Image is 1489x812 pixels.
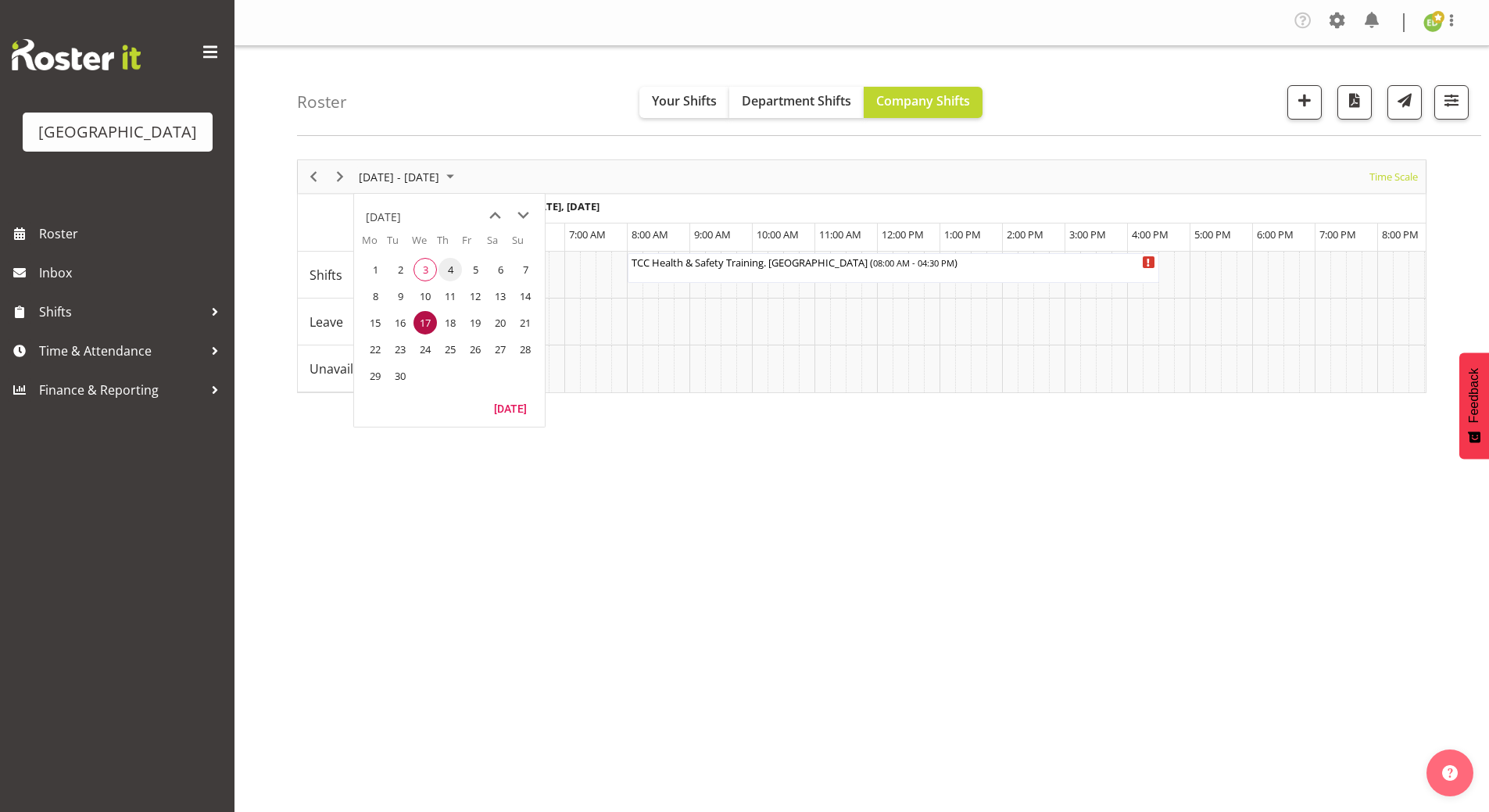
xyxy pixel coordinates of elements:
[297,159,1426,393] div: Timeline Week of September 17, 2025
[1337,85,1372,120] button: Download a PDF of the roster according to the set date range.
[1367,167,1421,187] button: Time Scale
[1467,368,1481,423] span: Feedback
[357,167,441,187] span: [DATE] - [DATE]
[514,258,537,281] span: Sunday, September 7, 2025
[462,233,487,256] th: Fr
[438,338,462,361] span: Thursday, September 25, 2025
[363,338,387,361] span: Monday, September 22, 2025
[514,338,537,361] span: Sunday, September 28, 2025
[819,227,861,241] span: 11:00 AM
[388,311,412,334] span: Tuesday, September 16, 2025
[438,311,462,334] span: Thursday, September 18, 2025
[310,313,343,331] span: Leave
[1132,227,1169,241] span: 4:00 PM
[413,284,437,308] span: Wednesday, September 10, 2025
[882,227,924,241] span: 12:00 PM
[652,92,717,109] span: Your Shifts
[729,87,864,118] button: Department Shifts
[363,284,387,308] span: Monday, September 8, 2025
[330,167,351,187] button: Next
[628,253,1159,283] div: Shifts"s event - TCC Health & Safety Training. School House Begin From Tuesday, September 16, 202...
[362,233,387,256] th: Mo
[12,39,141,70] img: Rosterit website logo
[873,256,954,269] span: 08:00 AM - 04:30 PM
[1007,227,1043,241] span: 2:00 PM
[512,233,537,256] th: Su
[412,233,437,256] th: We
[1194,227,1231,241] span: 5:00 PM
[300,160,327,193] div: Previous
[489,338,512,361] span: Saturday, September 27, 2025
[413,338,437,361] span: Wednesday, September 24, 2025
[632,254,1155,270] div: TCC Health & Safety Training. [GEOGRAPHIC_DATA] ( )
[757,227,799,241] span: 10:00 AM
[437,233,462,256] th: Th
[39,378,203,402] span: Finance & Reporting
[864,87,983,118] button: Company Shifts
[356,167,461,187] button: September 15 - 21, 2025
[489,258,512,281] span: Saturday, September 6, 2025
[1434,85,1469,120] button: Filter Shifts
[1382,227,1419,241] span: 8:00 PM
[514,284,537,308] span: Sunday, September 14, 2025
[38,120,197,144] div: [GEOGRAPHIC_DATA]
[310,359,388,378] span: Unavailability
[944,227,981,241] span: 1:00 PM
[639,87,729,118] button: Your Shifts
[327,160,353,193] div: Next
[1423,13,1442,32] img: emma-dowman11789.jpg
[366,202,401,233] div: title
[413,258,437,281] span: Wednesday, September 3, 2025
[1287,85,1322,120] button: Add a new shift
[484,397,537,419] button: Today
[438,284,462,308] span: Thursday, September 11, 2025
[694,227,731,241] span: 9:00 AM
[412,309,437,336] td: Wednesday, September 17, 2025
[489,284,512,308] span: Saturday, September 13, 2025
[1442,765,1458,781] img: help-xxl-2.png
[388,338,412,361] span: Tuesday, September 23, 2025
[39,261,227,284] span: Inbox
[388,364,412,388] span: Tuesday, September 30, 2025
[1319,227,1356,241] span: 7:00 PM
[632,227,668,241] span: 8:00 AM
[298,252,524,299] td: Shifts resource
[438,258,462,281] span: Thursday, September 4, 2025
[310,266,342,284] span: Shifts
[464,258,487,281] span: Friday, September 5, 2025
[388,284,412,308] span: Tuesday, September 9, 2025
[481,202,509,230] button: previous month
[39,300,203,324] span: Shifts
[413,311,437,334] span: Wednesday, September 17, 2025
[742,92,851,109] span: Department Shifts
[509,202,537,230] button: next month
[489,311,512,334] span: Saturday, September 20, 2025
[464,284,487,308] span: Friday, September 12, 2025
[1387,85,1422,120] button: Send a list of all shifts for the selected filtered period to all rostered employees.
[39,222,227,245] span: Roster
[1368,167,1419,187] span: Time Scale
[1257,227,1294,241] span: 6:00 PM
[363,258,387,281] span: Monday, September 1, 2025
[39,339,203,363] span: Time & Attendance
[1069,227,1106,241] span: 3:00 PM
[569,227,606,241] span: 7:00 AM
[876,92,970,109] span: Company Shifts
[303,167,324,187] button: Previous
[297,93,347,111] h4: Roster
[387,233,412,256] th: Tu
[487,233,512,256] th: Sa
[298,299,524,345] td: Leave resource
[1459,352,1489,459] button: Feedback - Show survey
[363,311,387,334] span: Monday, September 15, 2025
[464,311,487,334] span: Friday, September 19, 2025
[388,258,412,281] span: Tuesday, September 2, 2025
[528,199,600,213] span: [DATE], [DATE]
[298,345,524,392] td: Unavailability resource
[514,311,537,334] span: Sunday, September 21, 2025
[464,338,487,361] span: Friday, September 26, 2025
[363,364,387,388] span: Monday, September 29, 2025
